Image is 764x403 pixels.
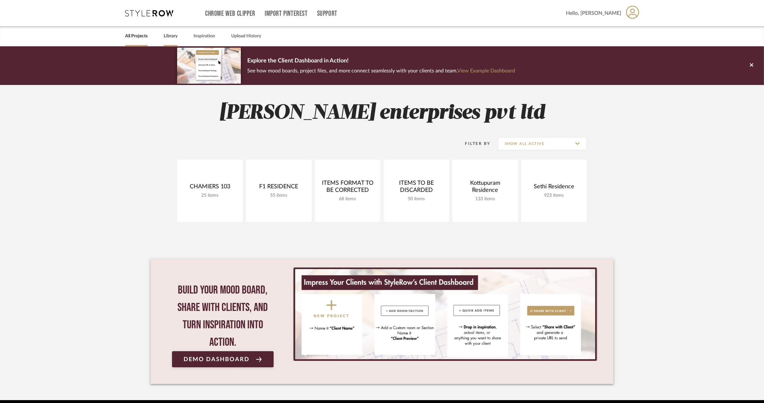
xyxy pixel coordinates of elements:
div: 133 items [458,196,513,202]
span: Hello, [PERSON_NAME] [566,9,621,17]
a: Upload History [231,32,261,41]
a: Inspiration [194,32,215,41]
div: 50 items [389,196,444,202]
div: 25 items [182,193,238,198]
div: Build your mood board, share with clients, and turn inspiration into action. [172,282,274,351]
div: ITEMS FORMAT TO BE CORRECTED [320,180,375,196]
h2: [PERSON_NAME] enterprises pvt ltd [150,101,614,125]
a: Chrome Web Clipper [205,11,255,16]
div: CHAMIERS 103 [182,183,238,193]
div: Filter By [457,140,491,147]
div: F1 RESIDENCE [251,183,306,193]
div: ITEMS TO BE DISCARDED [389,180,444,196]
p: See how mood boards, project files, and more connect seamlessly with your clients and team. [247,66,515,75]
div: 68 items [320,196,375,202]
div: 923 items [526,193,582,198]
div: 0 [293,267,597,361]
a: Import Pinterest [265,11,308,16]
img: StyleRow_Client_Dashboard_Banner__1_.png [295,269,595,359]
div: 55 items [251,193,306,198]
a: Demo Dashboard [172,351,274,367]
a: View Example Dashboard [457,68,515,73]
p: Explore the Client Dashboard in Action! [247,56,515,66]
a: Library [164,32,177,41]
a: All Projects [125,32,148,41]
span: Demo Dashboard [184,356,250,362]
a: Support [317,11,337,16]
img: d5d033c5-7b12-40c2-a960-1ecee1989c38.png [177,48,241,83]
div: Sethi Residence [526,183,582,193]
div: Kottupuram Residence [458,180,513,196]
